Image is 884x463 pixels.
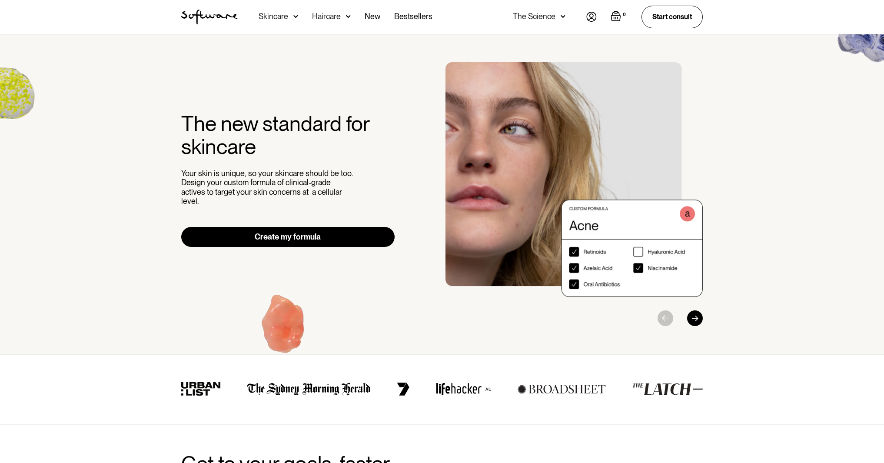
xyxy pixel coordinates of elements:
a: Start consult [641,6,703,28]
img: arrow down [346,12,351,21]
div: 1 / 3 [445,62,703,297]
a: Create my formula [181,227,395,247]
img: Hydroquinone (skin lightening agent) [230,276,338,383]
img: arrow down [561,12,565,21]
p: Your skin is unique, so your skincare should be too. Design your custom formula of clinical-grade... [181,169,355,206]
div: The Science [513,12,555,21]
img: Software Logo [181,10,238,24]
a: home [181,10,238,24]
img: broadsheet logo [518,384,606,394]
div: 0 [621,11,628,19]
div: Skincare [259,12,288,21]
h2: The new standard for skincare [181,112,395,158]
a: Open empty cart [611,11,628,23]
img: the Sydney morning herald logo [247,383,370,396]
div: Haircare [312,12,341,21]
img: urban list logo [181,382,221,396]
img: arrow down [293,12,298,21]
img: lifehacker logo [436,383,491,396]
div: Next slide [687,310,703,326]
img: the latch logo [632,383,703,395]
